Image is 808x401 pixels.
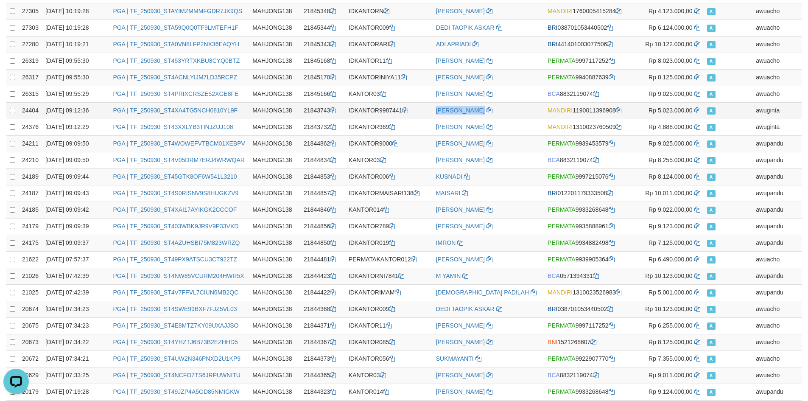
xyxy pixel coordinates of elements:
[300,102,345,119] td: 21843743
[649,173,693,180] span: Rp 8.124.000,00
[544,152,636,168] td: 8832119074
[249,185,300,202] td: MAHJONG138
[42,185,109,202] td: [DATE] 09:09:43
[42,235,109,251] td: [DATE] 09:09:37
[707,207,716,214] span: Approved - Marked by awupandu
[345,251,433,268] td: PERMATAKANTOR012
[19,351,42,367] td: 20672
[645,190,692,196] span: Rp 10.011.000,00
[300,384,345,400] td: 21844323
[436,239,456,246] a: IMRON
[548,74,576,81] span: PERMATA
[345,185,433,202] td: IDKANTORMAISARI138
[113,306,237,312] a: PGA | TF_250930_ST4SWE99BXF7FJZ5VL03
[752,351,802,367] td: awuacho
[544,102,636,119] td: 1190011396908
[113,322,238,329] a: PGA | TF_250930_ST4E8MTZ7KY09UXAJJSO
[544,185,636,202] td: 012201179333508
[345,218,433,235] td: IDKANTOR789
[548,272,560,279] span: BCA
[548,123,573,130] span: MANDIRI
[19,185,42,202] td: 24187
[548,306,557,312] span: BRI
[436,372,485,379] a: [PERSON_NAME]
[752,3,802,20] td: awuacho
[548,41,557,48] span: BRI
[300,202,345,218] td: 21844846
[752,53,802,69] td: awuacho
[300,20,345,36] td: 21845344
[544,20,636,36] td: 038701053440502
[345,284,433,301] td: IDKANTORIMAM
[19,235,42,251] td: 24175
[707,41,716,48] span: Approved - Marked by awuacho
[649,289,693,296] span: Rp 5.001.000,00
[548,223,576,230] span: PERMATA
[707,322,716,330] span: Approved - Marked by awuacho
[345,301,433,317] td: IDKANTOR009
[752,185,802,202] td: awupandu
[707,8,716,15] span: Approved - Marked by awuacho
[544,251,636,268] td: 9939905364
[436,41,471,48] a: ADI APRIADI
[436,289,529,296] a: [DEMOGRAPHIC_DATA] PADILAH
[649,8,693,14] span: Rp 4.123.000,00
[345,53,433,69] td: IDKANTOR11
[436,339,485,345] a: [PERSON_NAME]
[300,367,345,384] td: 21844365
[249,135,300,152] td: MAHJONG138
[19,152,42,168] td: 24210
[548,239,576,246] span: PERMATA
[300,69,345,86] td: 21845170
[113,107,238,114] a: PGA | TF_250930_ST4XA4TG5NCH0810YL9F
[436,57,485,64] a: [PERSON_NAME]
[752,251,802,268] td: awuacho
[649,57,693,64] span: Rp 8.023.000,00
[436,24,495,31] a: DEDI TAOPIK ASKAR
[249,36,300,53] td: MAHJONG138
[345,69,433,86] td: IDKANTORINIYA11
[42,20,109,36] td: [DATE] 10:19:28
[249,334,300,351] td: MAHJONG138
[42,69,109,86] td: [DATE] 09:55:30
[752,20,802,36] td: awuacho
[645,41,692,48] span: Rp 10.122.000,00
[436,322,485,329] a: [PERSON_NAME]
[249,168,300,185] td: MAHJONG138
[436,74,485,81] a: [PERSON_NAME]
[42,384,109,400] td: [DATE] 07:19:28
[544,317,636,334] td: 9997117252
[113,190,238,196] a: PGA | TF_250930_ST4S0RISNV9S8HUGKZV9
[249,218,300,235] td: MAHJONG138
[645,306,692,312] span: Rp 10.123.000,00
[249,384,300,400] td: MAHJONG138
[752,284,802,301] td: awupandu
[436,388,485,395] a: [PERSON_NAME]
[436,223,485,230] a: [PERSON_NAME]
[113,173,237,180] a: PGA | TF_250930_ST45GTK8OF6W541L3210
[345,119,433,135] td: IDKANTOR969
[707,289,716,297] span: Approved - Marked by awupandu
[300,235,345,251] td: 21844850
[645,272,692,279] span: Rp 10.123.000,00
[113,57,240,64] a: PGA | TF_250930_ST453YRTXKBU8CYQ0BTZ
[300,351,345,367] td: 21844373
[752,119,802,135] td: awuginta
[544,69,636,86] td: 9940887639
[707,306,716,313] span: Approved - Marked by awuacho
[548,322,576,329] span: PERMATA
[42,334,109,351] td: [DATE] 07:34:22
[649,355,693,362] span: Rp 7.355.000,00
[548,107,573,114] span: MANDIRI
[548,256,576,263] span: PERMATA
[249,3,300,20] td: MAHJONG138
[42,135,109,152] td: [DATE] 09:09:50
[548,388,576,395] span: PERMATA
[548,140,576,147] span: PERMATA
[345,351,433,367] td: IDKANTOR056
[345,20,433,36] td: IDKANTOR009
[113,239,240,246] a: PGA | TF_250930_ST4AZUHSBI75M823WRZQ
[649,74,693,81] span: Rp 8.125.000,00
[113,41,239,48] a: PGA | TF_250930_STA0VN8LFP2NX36EAQYH
[544,86,636,102] td: 8832119074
